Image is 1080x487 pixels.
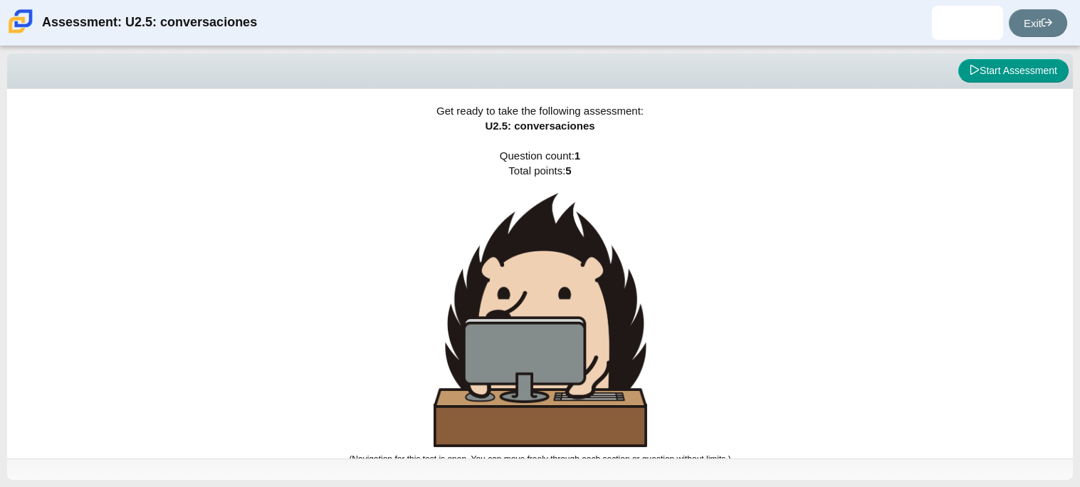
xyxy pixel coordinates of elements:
[42,6,257,40] div: Assessment: U2.5: conversaciones
[1009,9,1067,37] a: Exit
[6,26,36,38] a: Carmen School of Science & Technology
[349,150,730,464] span: Question count: Total points:
[349,454,730,464] small: (Navigation for this test is open. You can move freely through each section or question without l...
[575,150,580,162] b: 1
[434,193,647,447] img: hedgehog-behind-computer-large.png
[485,120,594,132] span: U2.5: conversaciones
[956,11,979,34] img: daisey.mondragon.sOfyB6
[565,164,571,177] b: 5
[958,59,1069,83] button: Start Assessment
[436,105,644,117] span: Get ready to take the following assessment:
[6,6,36,36] img: Carmen School of Science & Technology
